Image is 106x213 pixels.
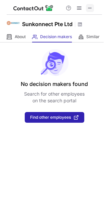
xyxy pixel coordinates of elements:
span: Decision makers [40,34,72,39]
h1: Sunkonnect Pte Ltd [22,20,73,28]
header: No decision makers found [21,80,88,88]
span: About [15,34,26,39]
img: 5c03ec24dc486b22756cb700c610d4ce [7,16,20,30]
button: Find other employees [25,112,84,123]
span: Similar [86,34,100,39]
p: Search for other employees on the search portal [24,91,85,104]
img: ContactOut v5.3.10 [13,4,54,12]
span: Find other employees [30,115,71,120]
img: No leads found [40,49,69,76]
